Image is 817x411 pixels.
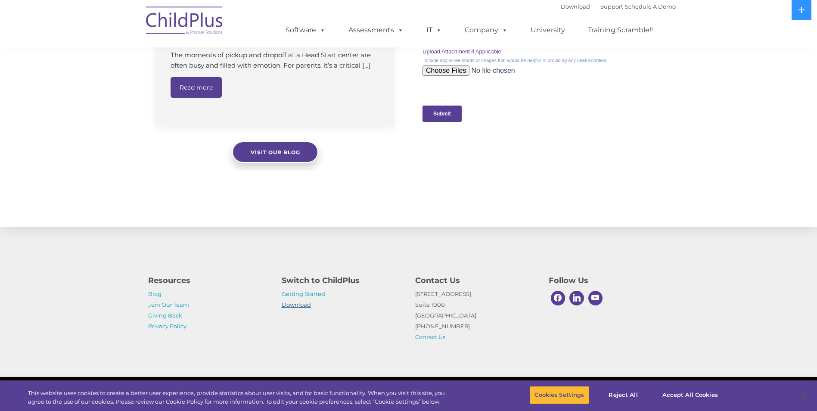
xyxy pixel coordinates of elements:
a: Support [600,3,623,10]
span: Phone number [120,92,156,99]
a: Training Scramble!! [579,22,662,39]
a: Blog [148,290,162,297]
a: University [522,22,574,39]
h4: Contact Us [415,274,536,286]
button: Accept All Cookies [658,386,723,404]
a: Read more [171,77,222,98]
button: Cookies Settings [530,386,589,404]
span: Last name [120,57,146,63]
button: Close [794,386,813,405]
a: Schedule A Demo [625,3,676,10]
div: This website uses cookies to create a better user experience, provide statistics about user visit... [28,389,449,406]
a: Contact Us [415,333,445,340]
a: Assessments [340,22,412,39]
button: Reject All [596,386,650,404]
font: | [561,3,676,10]
a: Giving Back [148,312,182,319]
h4: Follow Us [549,274,669,286]
a: Download [561,3,590,10]
p: [STREET_ADDRESS] Suite 1000 [GEOGRAPHIC_DATA] [PHONE_NUMBER] [415,289,536,342]
h4: Switch to ChildPlus [282,274,402,286]
a: IT [418,22,450,39]
a: Software [277,22,334,39]
a: Visit our blog [232,141,318,163]
a: Facebook [549,289,568,308]
a: Linkedin [567,289,586,308]
a: Download [282,301,311,308]
a: Company [456,22,516,39]
span: Visit our blog [250,149,300,156]
p: The moments of pickup and dropoff at a Head Start center are often busy and filled with emotion. ... [171,50,382,71]
a: Youtube [586,289,605,308]
h4: Resources [148,274,269,286]
img: ChildPlus by Procare Solutions [142,0,228,44]
a: Getting Started [282,290,325,297]
a: Privacy Policy [148,323,186,330]
a: Join Our Team [148,301,189,308]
